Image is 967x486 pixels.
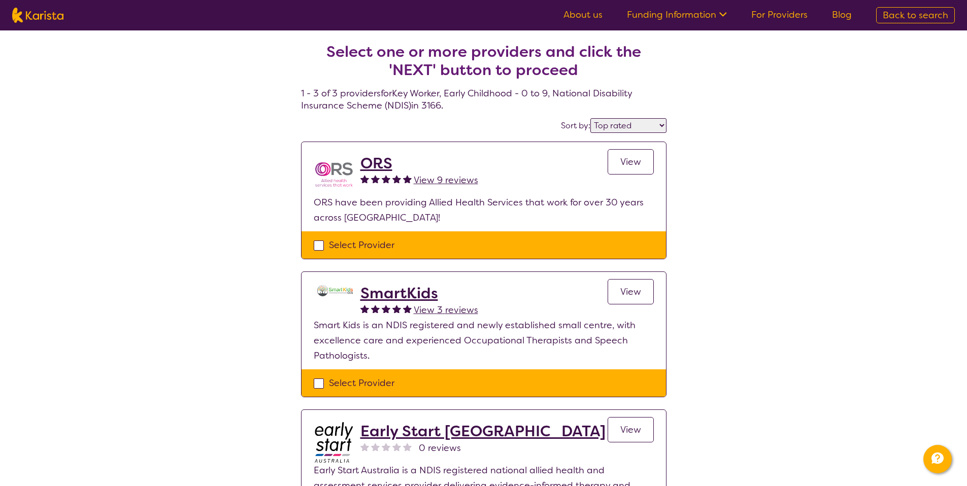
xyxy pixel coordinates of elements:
[403,175,412,183] img: fullstar
[876,7,955,23] a: Back to search
[414,302,478,318] a: View 3 reviews
[561,120,590,131] label: Sort by:
[382,442,390,451] img: nonereviewstar
[563,9,603,21] a: About us
[608,417,654,442] a: View
[314,195,654,225] p: ORS have been providing Allied Health Services that work for over 30 years across [GEOGRAPHIC_DATA]!
[414,172,478,188] a: View 9 reviews
[627,9,727,21] a: Funding Information
[392,175,401,183] img: fullstar
[620,156,641,168] span: View
[301,18,666,112] h4: 1 - 3 of 3 providers for Key Worker , Early Childhood - 0 to 9 , National Disability Insurance Sc...
[313,43,654,79] h2: Select one or more providers and click the 'NEXT' button to proceed
[314,422,354,463] img: bdpoyytkvdhmeftzccod.jpg
[620,424,641,436] span: View
[371,442,380,451] img: nonereviewstar
[414,174,478,186] span: View 9 reviews
[360,284,478,302] a: SmartKids
[403,304,412,313] img: fullstar
[382,304,390,313] img: fullstar
[371,304,380,313] img: fullstar
[414,304,478,316] span: View 3 reviews
[360,304,369,313] img: fullstar
[608,149,654,175] a: View
[314,154,354,195] img: nspbnteb0roocrxnmwip.png
[314,318,654,363] p: Smart Kids is an NDIS registered and newly established small centre, with excellence care and exp...
[360,175,369,183] img: fullstar
[923,445,952,473] button: Channel Menu
[360,154,478,172] a: ORS
[382,175,390,183] img: fullstar
[371,175,380,183] img: fullstar
[392,304,401,313] img: fullstar
[314,284,354,298] img: ltnxvukw6alefghrqtzz.png
[403,442,412,451] img: nonereviewstar
[392,442,401,451] img: nonereviewstar
[608,279,654,304] a: View
[751,9,808,21] a: For Providers
[883,9,948,21] span: Back to search
[12,8,63,23] img: Karista logo
[620,286,641,298] span: View
[419,440,461,456] span: 0 reviews
[360,422,606,440] a: Early Start [GEOGRAPHIC_DATA]
[832,9,852,21] a: Blog
[360,442,369,451] img: nonereviewstar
